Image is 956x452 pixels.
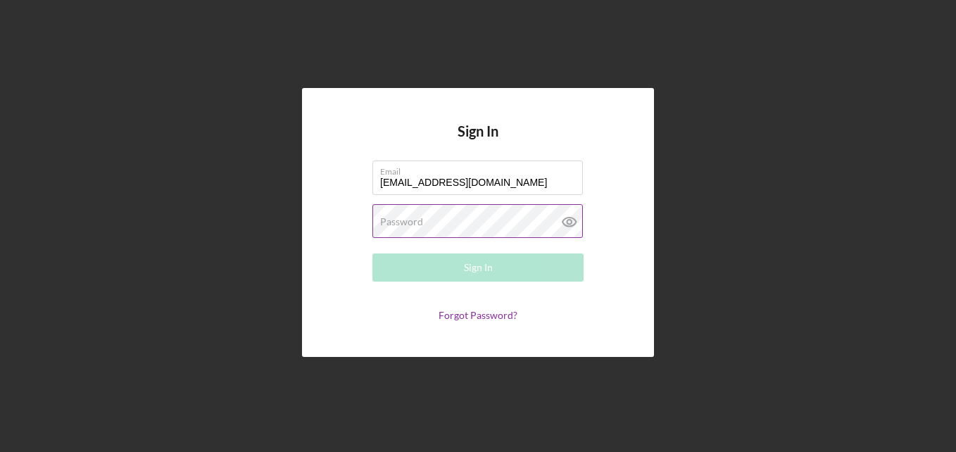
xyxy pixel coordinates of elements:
[380,161,583,177] label: Email
[439,309,517,321] a: Forgot Password?
[464,253,493,282] div: Sign In
[458,123,498,161] h4: Sign In
[380,216,423,227] label: Password
[372,253,584,282] button: Sign In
